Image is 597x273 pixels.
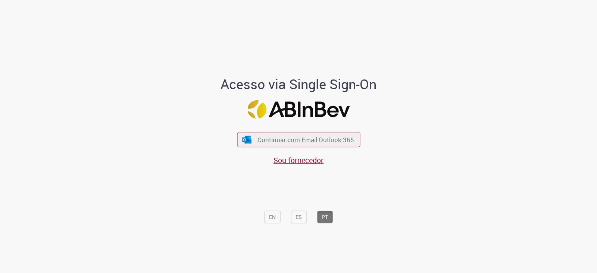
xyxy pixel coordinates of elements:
[195,77,402,92] h1: Acesso via Single Sign-On
[274,155,323,165] a: Sou fornecedor
[247,100,350,119] img: Logo ABInBev
[237,132,360,147] button: ícone Azure/Microsoft 360 Continuar com Email Outlook 365
[242,135,252,143] img: ícone Azure/Microsoft 360
[291,211,307,223] button: ES
[264,211,281,223] button: EN
[257,135,354,144] span: Continuar com Email Outlook 365
[317,211,333,223] button: PT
